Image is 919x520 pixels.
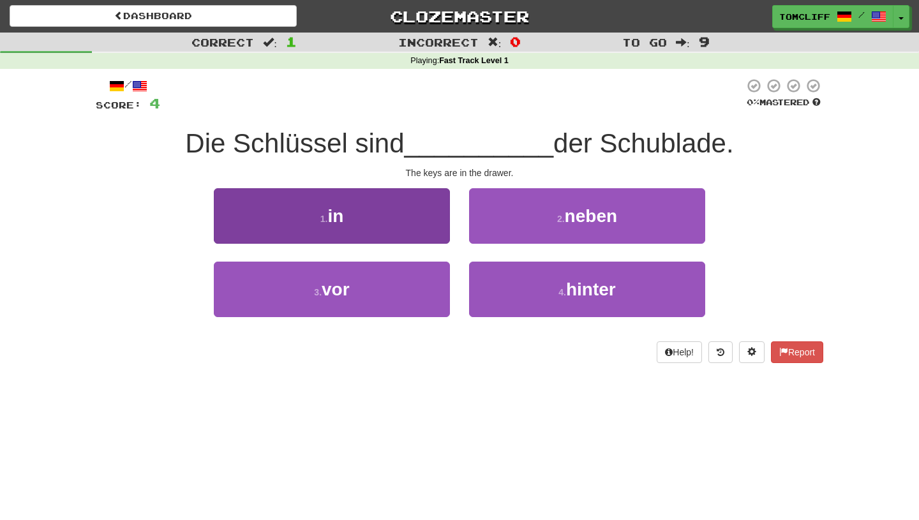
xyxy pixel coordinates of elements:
[553,128,734,158] span: der Schublade.
[469,262,705,317] button: 4.hinter
[96,167,823,179] div: The keys are in the drawer.
[747,97,759,107] span: 0 %
[622,36,667,48] span: To go
[858,10,865,19] span: /
[708,341,733,363] button: Round history (alt+y)
[320,214,328,224] small: 1 .
[185,128,404,158] span: Die Schlüssel sind
[469,188,705,244] button: 2.neben
[510,34,521,49] span: 0
[439,56,509,65] strong: Fast Track Level 1
[286,34,297,49] span: 1
[657,341,702,363] button: Help!
[316,5,603,27] a: Clozemaster
[214,188,450,244] button: 1.in
[405,128,554,158] span: __________
[558,287,566,297] small: 4 .
[565,206,617,226] span: neben
[772,5,893,28] a: tomcliff /
[327,206,343,226] span: in
[314,287,322,297] small: 3 .
[557,214,565,224] small: 2 .
[744,97,823,108] div: Mastered
[699,34,710,49] span: 9
[398,36,479,48] span: Incorrect
[10,5,297,27] a: Dashboard
[566,279,616,299] span: hinter
[96,100,142,110] span: Score:
[96,78,160,94] div: /
[214,262,450,317] button: 3.vor
[322,279,350,299] span: vor
[488,37,502,48] span: :
[771,341,823,363] button: Report
[149,95,160,111] span: 4
[191,36,254,48] span: Correct
[676,37,690,48] span: :
[779,11,830,22] span: tomcliff
[263,37,277,48] span: :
